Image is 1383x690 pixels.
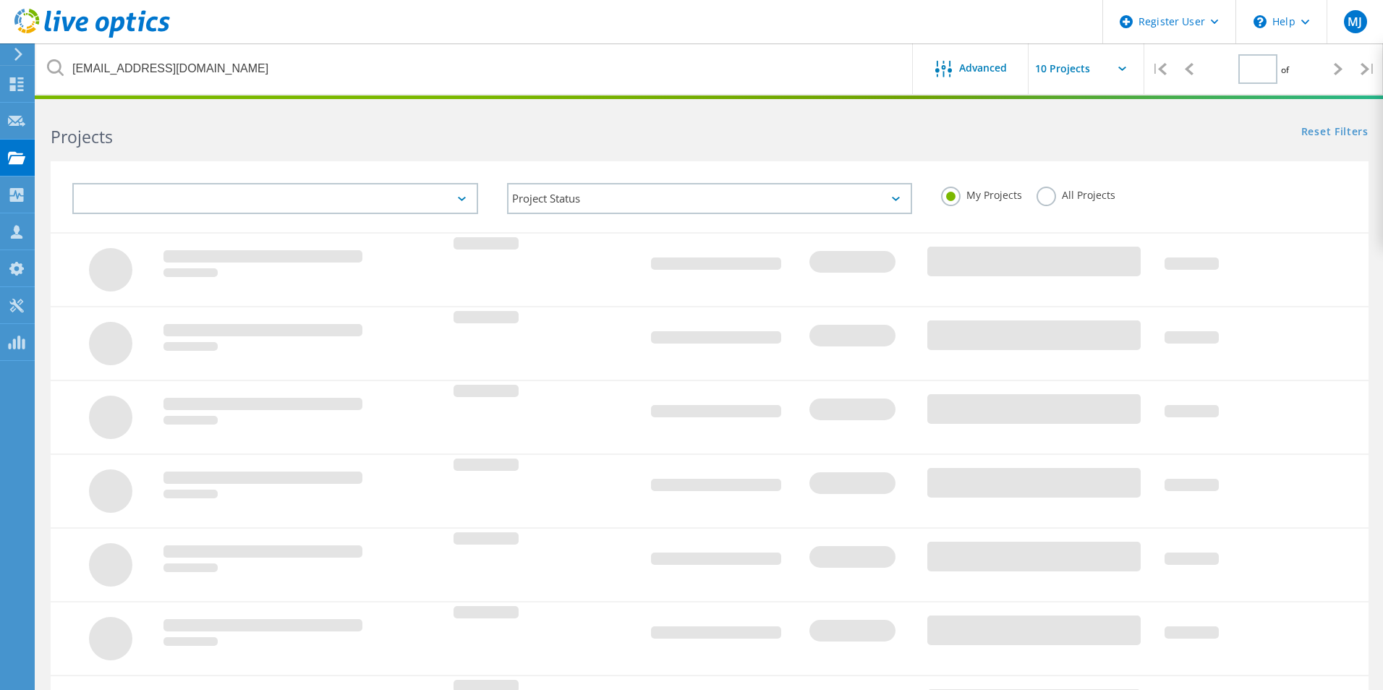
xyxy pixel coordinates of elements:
[36,43,914,94] input: Search projects by name, owner, ID, company, etc
[941,187,1022,200] label: My Projects
[1281,64,1289,76] span: of
[1301,127,1369,139] a: Reset Filters
[959,63,1007,73] span: Advanced
[1037,187,1115,200] label: All Projects
[507,183,913,214] div: Project Status
[51,125,113,148] b: Projects
[1353,43,1383,95] div: |
[1348,16,1362,27] span: MJ
[1254,15,1267,28] svg: \n
[1144,43,1174,95] div: |
[14,30,170,41] a: Live Optics Dashboard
